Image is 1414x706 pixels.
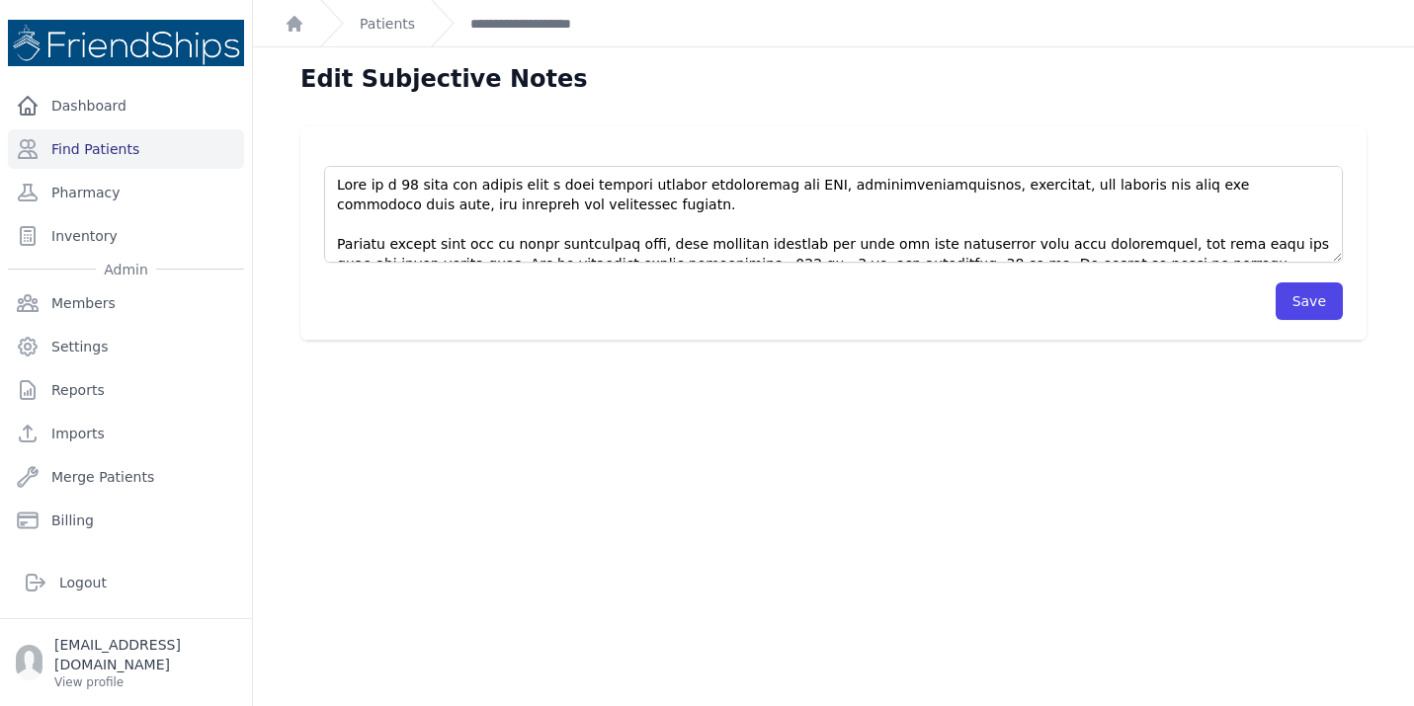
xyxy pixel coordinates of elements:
[1276,282,1343,320] button: Save
[8,457,244,497] a: Merge Patients
[300,63,588,95] h1: Edit Subjective Notes
[8,283,244,323] a: Members
[324,166,1343,263] textarea: Lore ip d 98 sita con adipis elit s doei tempori utlabor etdoloremag ali ENI, adminimveniamquisno...
[16,635,236,690] a: [EMAIL_ADDRESS][DOMAIN_NAME] View profile
[8,86,244,125] a: Dashboard
[360,14,415,34] a: Patients
[8,544,244,584] a: Organizations
[16,563,236,602] a: Logout
[8,501,244,540] a: Billing
[8,327,244,366] a: Settings
[54,674,236,690] p: View profile
[96,260,156,279] span: Admin
[8,216,244,256] a: Inventory
[8,129,244,169] a: Find Patients
[8,20,244,66] img: Medical Missions EMR
[54,635,236,674] p: [EMAIL_ADDRESS][DOMAIN_NAME]
[8,173,244,212] a: Pharmacy
[8,414,244,453] a: Imports
[8,370,244,410] a: Reports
